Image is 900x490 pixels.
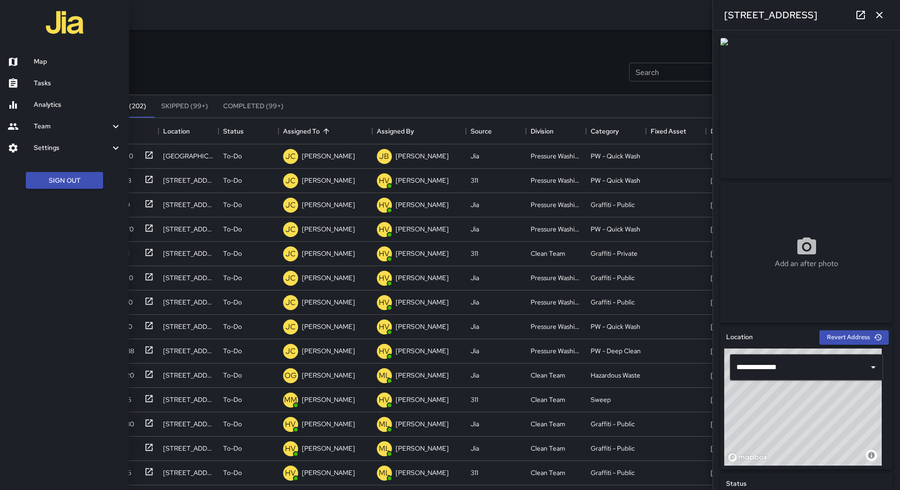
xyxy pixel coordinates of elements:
[34,121,110,132] h6: Team
[34,100,121,110] h6: Analytics
[46,4,83,41] img: jia-logo
[26,172,103,189] button: Sign Out
[34,78,121,89] h6: Tasks
[34,143,110,153] h6: Settings
[34,57,121,67] h6: Map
